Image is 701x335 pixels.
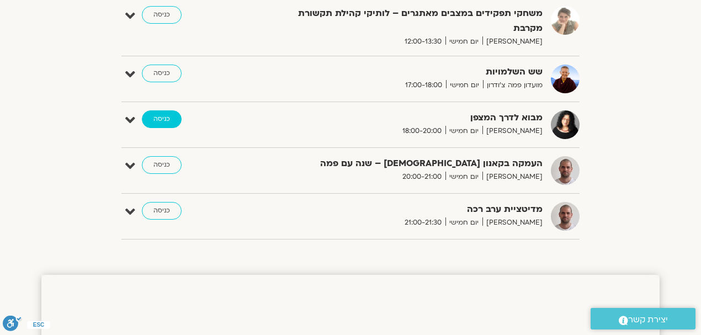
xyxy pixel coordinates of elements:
span: יום חמישי [445,125,482,137]
a: כניסה [142,65,182,82]
a: כניסה [142,6,182,24]
strong: מבוא לדרך המצפן [272,110,543,125]
strong: העמקה בקאנון [DEMOGRAPHIC_DATA] – שנה עם פמה [272,156,543,171]
strong: משחקי תפקידים במצבים מאתגרים – לותיקי קהילת תקשורת מקרבת [272,6,543,36]
span: מועדון פמה צ'ודרון [483,79,543,91]
span: יצירת קשר [628,312,668,327]
strong: מדיטציית ערב רכה [272,202,543,217]
span: [PERSON_NAME] [482,125,543,137]
span: יום חמישי [445,217,482,228]
span: 20:00-21:00 [399,171,445,183]
span: [PERSON_NAME] [482,217,543,228]
span: יום חמישי [445,36,482,47]
span: 21:00-21:30 [401,217,445,228]
span: יום חמישי [445,171,482,183]
span: 12:00-13:30 [401,36,445,47]
a: יצירת קשר [591,308,695,329]
span: יום חמישי [446,79,483,91]
a: כניסה [142,110,182,128]
a: כניסה [142,156,182,174]
a: כניסה [142,202,182,220]
strong: שש השלמויות [272,65,543,79]
span: 17:00-18:00 [401,79,446,91]
span: [PERSON_NAME] [482,171,543,183]
span: 18:00-20:00 [399,125,445,137]
span: [PERSON_NAME] [482,36,543,47]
